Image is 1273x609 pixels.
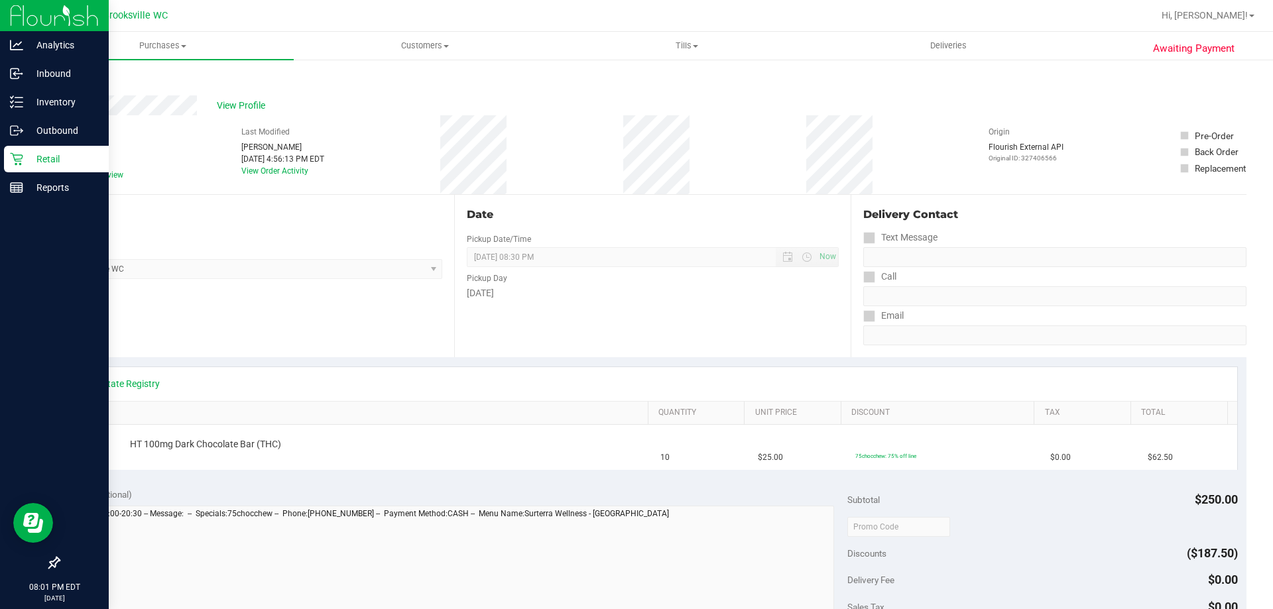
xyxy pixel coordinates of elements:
label: Call [863,267,896,286]
span: $25.00 [758,451,783,464]
iframe: Resource center [13,503,53,543]
p: 08:01 PM EDT [6,581,103,593]
div: Pre-Order [1195,129,1234,142]
p: Inventory [23,94,103,110]
span: HT 100mg Dark Chocolate Bar (THC) [130,438,281,451]
div: [DATE] 4:56:13 PM EDT [241,153,324,165]
span: $0.00 [1050,451,1071,464]
inline-svg: Inventory [10,95,23,109]
span: Delivery Fee [847,575,894,585]
span: Purchases [32,40,294,52]
a: Tax [1045,408,1126,418]
label: Pickup Day [467,272,507,284]
a: Total [1141,408,1222,418]
span: Discounts [847,541,886,565]
label: Pickup Date/Time [467,233,531,245]
a: Discount [851,408,1029,418]
label: Text Message [863,228,938,247]
input: Format: (999) 999-9999 [863,247,1246,267]
input: Format: (999) 999-9999 [863,286,1246,306]
inline-svg: Reports [10,181,23,194]
a: Unit Price [755,408,836,418]
span: Brooksville WC [103,10,168,21]
span: View Profile [217,99,270,113]
inline-svg: Inbound [10,67,23,80]
span: ($187.50) [1187,546,1238,560]
div: Location [58,207,442,223]
a: View State Registry [80,377,160,390]
span: $0.00 [1208,573,1238,586]
a: Tills [556,32,818,60]
label: Email [863,306,904,325]
a: Customers [294,32,556,60]
p: Reports [23,180,103,195]
span: Subtotal [847,494,880,505]
label: Origin [989,126,1010,138]
label: Last Modified [241,126,290,138]
a: SKU [78,408,642,418]
span: Tills [556,40,817,52]
div: Back Order [1195,145,1239,158]
div: [PERSON_NAME] [241,141,324,153]
span: $62.50 [1148,451,1173,464]
inline-svg: Analytics [10,38,23,52]
span: Customers [294,40,555,52]
p: Inbound [23,66,103,82]
inline-svg: Retail [10,152,23,166]
span: Awaiting Payment [1153,41,1235,56]
p: [DATE] [6,593,103,603]
div: [DATE] [467,286,838,300]
p: Retail [23,151,103,167]
p: Analytics [23,37,103,53]
span: $250.00 [1195,492,1238,506]
div: Flourish External API [989,141,1063,163]
inline-svg: Outbound [10,124,23,137]
div: Delivery Contact [863,207,1246,223]
span: 10 [660,451,670,464]
a: Deliveries [818,32,1079,60]
div: Date [467,207,838,223]
input: Promo Code [847,517,950,537]
span: Deliveries [912,40,985,52]
a: View Order Activity [241,166,308,176]
a: Quantity [658,408,739,418]
p: Original ID: 327406566 [989,153,1063,163]
p: Outbound [23,123,103,138]
span: 75chocchew: 75% off line [855,453,916,459]
a: Purchases [32,32,294,60]
div: Replacement [1195,162,1246,175]
span: Hi, [PERSON_NAME]! [1162,10,1248,21]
